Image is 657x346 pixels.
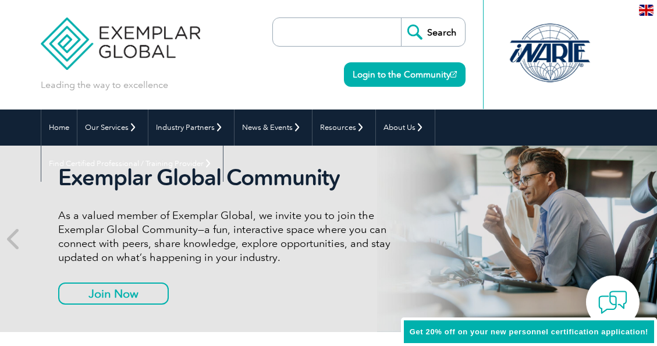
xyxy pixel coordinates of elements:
[41,146,223,182] a: Find Certified Professional / Training Provider
[312,110,375,146] a: Resources
[598,288,627,317] img: contact-chat.png
[639,5,654,16] img: en
[41,79,168,91] p: Leading the way to excellence
[401,18,465,46] input: Search
[77,110,148,146] a: Our Services
[148,110,234,146] a: Industry Partners
[376,110,435,146] a: About Us
[58,209,415,264] p: As a valued member of Exemplar Global, we invite you to join the Exemplar Global Community—a fun,...
[58,283,169,305] a: Join Now
[450,71,457,77] img: open_square.png
[410,327,648,336] span: Get 20% off on your new personnel certification application!
[235,110,312,146] a: News & Events
[41,110,77,146] a: Home
[344,62,466,87] a: Login to the Community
